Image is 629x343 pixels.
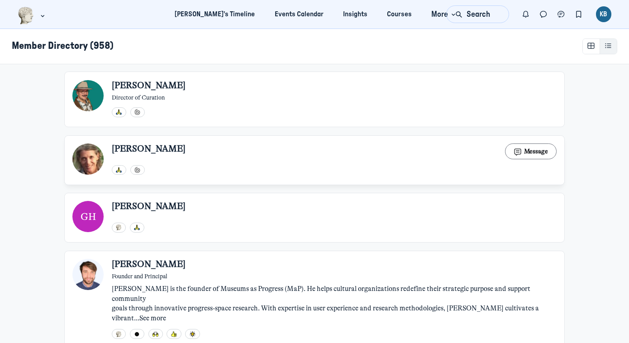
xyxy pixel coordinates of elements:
[112,143,186,155] span: [PERSON_NAME]
[112,285,530,303] span: [PERSON_NAME] is the founder of Museums as Progress (MaP). He helps cultural organizations redefi...
[524,148,548,155] span: Message
[267,6,331,23] a: Events Calendar
[112,201,186,213] span: [PERSON_NAME]
[72,143,556,175] a: View user profile
[570,5,587,23] button: Bookmarks
[112,80,186,92] span: [PERSON_NAME]
[134,314,139,322] span: ...
[517,5,535,23] button: Notifications
[18,7,34,24] img: Museums as Progress logo
[112,94,165,101] span: Director of Curation
[335,6,375,23] a: Insights
[72,201,556,232] a: View user profile
[167,6,263,23] a: [PERSON_NAME]'s Timeline
[446,5,509,23] button: Search
[431,9,458,20] span: More
[586,42,596,49] svg: Card view
[72,259,556,339] a: View user profile
[139,314,166,324] button: See more
[553,5,570,23] button: Chat threads
[18,6,47,25] button: Museums as Progress logo
[604,42,613,49] svg: List view
[596,6,612,22] div: KB
[112,304,539,322] span: goals through innovative progress-space research. With expertise in user experience and research ...
[12,39,114,53] h1: Member Directory (958)
[379,6,420,23] a: Courses
[72,201,104,232] div: GH
[535,5,553,23] button: Direct messages
[424,6,462,23] button: More
[112,272,167,280] span: Founder and Principal
[505,143,557,159] button: Message
[72,80,556,117] a: View user profile
[596,6,612,22] button: User menu options
[112,259,186,271] span: [PERSON_NAME]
